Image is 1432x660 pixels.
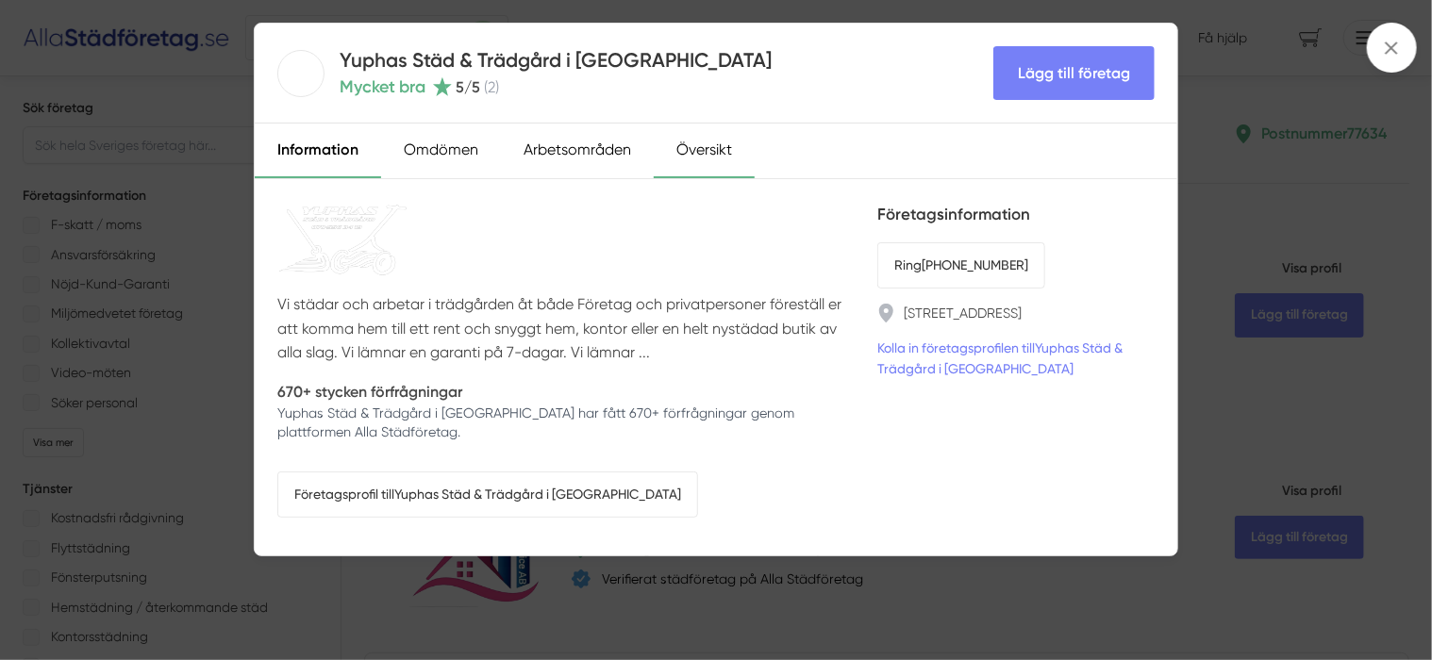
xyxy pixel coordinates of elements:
[381,124,501,178] div: Omdömen
[654,124,755,178] div: Översikt
[277,471,698,517] a: Företagsprofil tillYuphas Städ & Trädgård i [GEOGRAPHIC_DATA]
[340,46,772,74] h4: Yuphas Städ & Trädgård i [GEOGRAPHIC_DATA]
[904,304,1022,322] a: [STREET_ADDRESS]
[277,292,855,364] p: Vi städar och arbetar i trädgården åt både Företag och privatpersoner föreställ er att komma hem ...
[277,202,408,277] img: Yuphas Städ & Trädgård i Hedemora logotyp
[277,50,325,97] img: Yuphas Städ & Trädgård i Hedemora favikon
[501,124,654,178] div: Arbetsområden
[877,242,1045,288] a: Ring[PHONE_NUMBER]
[340,74,425,100] span: Mycket bra
[484,78,499,96] span: ( 2 )
[277,380,855,404] p: 670+ stycken förfrågningar
[456,78,480,96] span: 5 /5
[993,46,1155,100] : Lägg till företag
[877,338,1155,379] a: Kolla in företagsprofilen tillYuphas Städ & Trädgård i [GEOGRAPHIC_DATA]
[277,404,855,441] p: Yuphas Städ & Trädgård i [GEOGRAPHIC_DATA] har fått 670+ förfrågningar genom plattformen Alla Stä...
[877,202,1155,227] h5: Företagsinformation
[255,124,381,178] div: Information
